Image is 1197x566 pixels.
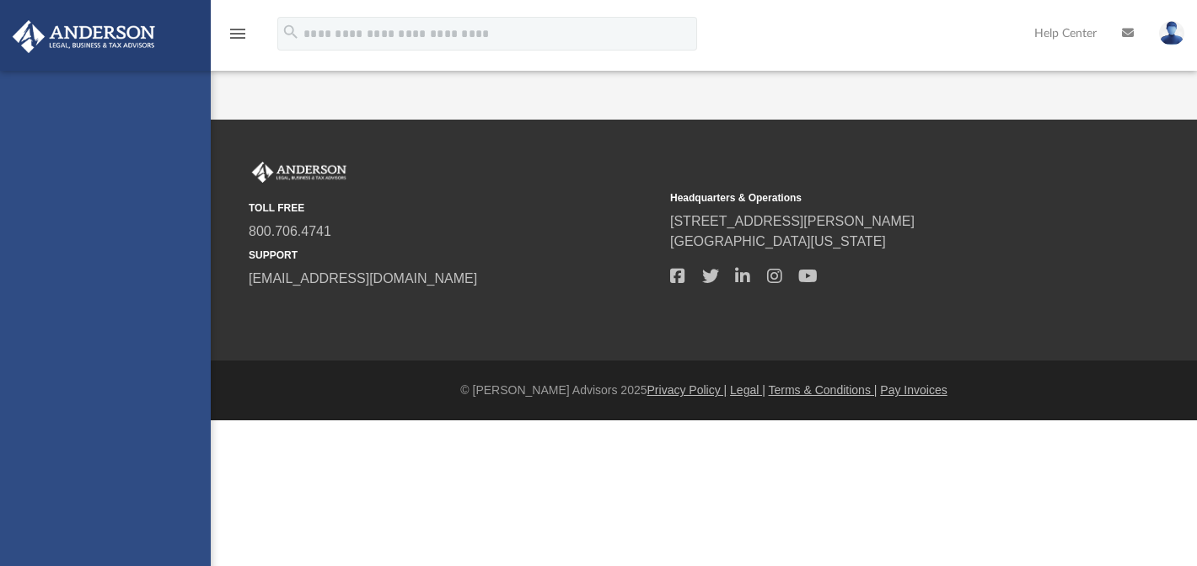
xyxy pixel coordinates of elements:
i: search [282,23,300,41]
a: [STREET_ADDRESS][PERSON_NAME] [670,214,915,228]
a: Legal | [730,383,765,397]
a: Pay Invoices [880,383,947,397]
div: © [PERSON_NAME] Advisors 2025 [211,382,1197,399]
small: Headquarters & Operations [670,190,1080,206]
a: [GEOGRAPHIC_DATA][US_STATE] [670,234,886,248]
a: [EMAIL_ADDRESS][DOMAIN_NAME] [249,271,477,286]
a: Terms & Conditions | [769,383,878,397]
small: TOLL FREE [249,200,658,216]
a: 800.706.4741 [249,224,331,238]
img: Anderson Advisors Platinum Portal [8,20,160,53]
img: User Pic [1159,21,1184,45]
img: Anderson Advisors Platinum Portal [249,162,350,184]
i: menu [228,24,248,44]
a: menu [228,32,248,44]
small: SUPPORT [249,248,658,263]
a: Privacy Policy | [647,383,727,397]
